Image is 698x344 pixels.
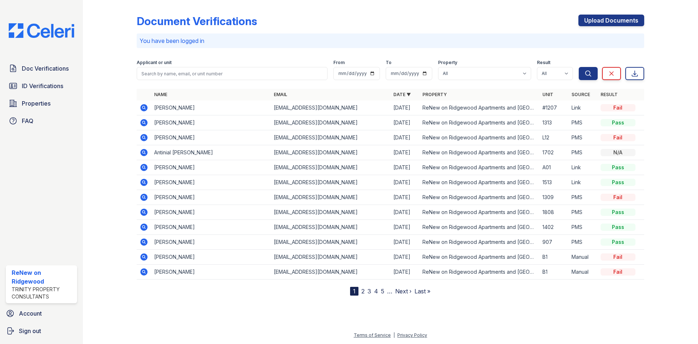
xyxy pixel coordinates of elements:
td: PMS [569,235,598,250]
a: Account [3,306,80,321]
a: 4 [374,288,378,295]
td: A01 [539,160,569,175]
td: PMS [569,220,598,235]
td: [DATE] [390,235,420,250]
td: [DATE] [390,220,420,235]
td: 1402 [539,220,569,235]
td: [PERSON_NAME] [151,175,271,190]
td: Antinial [PERSON_NAME] [151,145,271,160]
td: [PERSON_NAME] [151,265,271,280]
td: [EMAIL_ADDRESS][DOMAIN_NAME] [271,265,390,280]
td: Link [569,160,598,175]
td: ReNew on Ridgewood Apartments and [GEOGRAPHIC_DATA] [420,160,539,175]
span: FAQ [22,116,33,125]
td: 1808 [539,205,569,220]
td: ReNew on Ridgewood Apartments and [GEOGRAPHIC_DATA] [420,205,539,220]
td: [DATE] [390,175,420,190]
td: L12 [539,130,569,145]
td: [PERSON_NAME] [151,250,271,265]
td: [EMAIL_ADDRESS][DOMAIN_NAME] [271,100,390,115]
td: ReNew on Ridgewood Apartments and [GEOGRAPHIC_DATA] [420,250,539,265]
td: [PERSON_NAME] [151,220,271,235]
td: [EMAIL_ADDRESS][DOMAIN_NAME] [271,175,390,190]
td: [DATE] [390,190,420,205]
td: [PERSON_NAME] [151,205,271,220]
td: #1207 [539,100,569,115]
div: Pass [601,164,635,171]
label: Applicant or unit [137,60,172,66]
td: [PERSON_NAME] [151,100,271,115]
td: [PERSON_NAME] [151,115,271,130]
a: Terms of Service [354,332,391,338]
td: [EMAIL_ADDRESS][DOMAIN_NAME] [271,220,390,235]
a: Result [601,92,618,97]
a: Next › [395,288,412,295]
div: ReNew on Ridgewood [12,268,74,286]
td: [DATE] [390,205,420,220]
a: Property [422,92,447,97]
span: Doc Verifications [22,64,69,73]
td: [EMAIL_ADDRESS][DOMAIN_NAME] [271,250,390,265]
div: Fail [601,104,635,111]
a: Last » [414,288,430,295]
td: PMS [569,205,598,220]
td: Link [569,175,598,190]
span: ID Verifications [22,82,63,90]
td: [EMAIL_ADDRESS][DOMAIN_NAME] [271,130,390,145]
a: Email [274,92,287,97]
td: ReNew on Ridgewood Apartments and [GEOGRAPHIC_DATA] [420,175,539,190]
td: B1 [539,265,569,280]
a: Upload Documents [578,15,644,26]
td: [EMAIL_ADDRESS][DOMAIN_NAME] [271,235,390,250]
div: 1 [350,287,358,296]
a: 2 [361,288,365,295]
td: PMS [569,115,598,130]
div: Pass [601,119,635,126]
div: Fail [601,268,635,276]
td: ReNew on Ridgewood Apartments and [GEOGRAPHIC_DATA] [420,235,539,250]
a: Source [571,92,590,97]
a: 3 [368,288,371,295]
input: Search by name, email, or unit number [137,67,328,80]
td: 1513 [539,175,569,190]
div: | [393,332,395,338]
div: Pass [601,238,635,246]
td: 1702 [539,145,569,160]
td: PMS [569,130,598,145]
td: 1313 [539,115,569,130]
img: CE_Logo_Blue-a8612792a0a2168367f1c8372b55b34899dd931a85d93a1a3d3e32e68fde9ad4.png [3,23,80,38]
div: Pass [601,224,635,231]
td: [DATE] [390,160,420,175]
td: [PERSON_NAME] [151,190,271,205]
div: Trinity Property Consultants [12,286,74,300]
td: PMS [569,190,598,205]
td: [DATE] [390,115,420,130]
span: … [387,287,392,296]
td: [DATE] [390,145,420,160]
td: [PERSON_NAME] [151,160,271,175]
td: ReNew on Ridgewood Apartments and [GEOGRAPHIC_DATA] [420,130,539,145]
p: You have been logged in [140,36,641,45]
div: Pass [601,179,635,186]
a: Sign out [3,324,80,338]
label: From [333,60,345,66]
td: [EMAIL_ADDRESS][DOMAIN_NAME] [271,160,390,175]
td: ReNew on Ridgewood Apartments and [GEOGRAPHIC_DATA] [420,145,539,160]
a: Unit [542,92,553,97]
td: [DATE] [390,130,420,145]
td: Manual [569,250,598,265]
td: Link [569,100,598,115]
span: Sign out [19,327,41,335]
span: Properties [22,99,51,108]
td: ReNew on Ridgewood Apartments and [GEOGRAPHIC_DATA] [420,220,539,235]
a: Properties [6,96,77,111]
td: PMS [569,145,598,160]
div: Pass [601,209,635,216]
label: Property [438,60,457,66]
td: ReNew on Ridgewood Apartments and [GEOGRAPHIC_DATA] [420,265,539,280]
a: Privacy Policy [397,332,427,338]
td: [DATE] [390,265,420,280]
td: [EMAIL_ADDRESS][DOMAIN_NAME] [271,205,390,220]
label: To [386,60,392,66]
